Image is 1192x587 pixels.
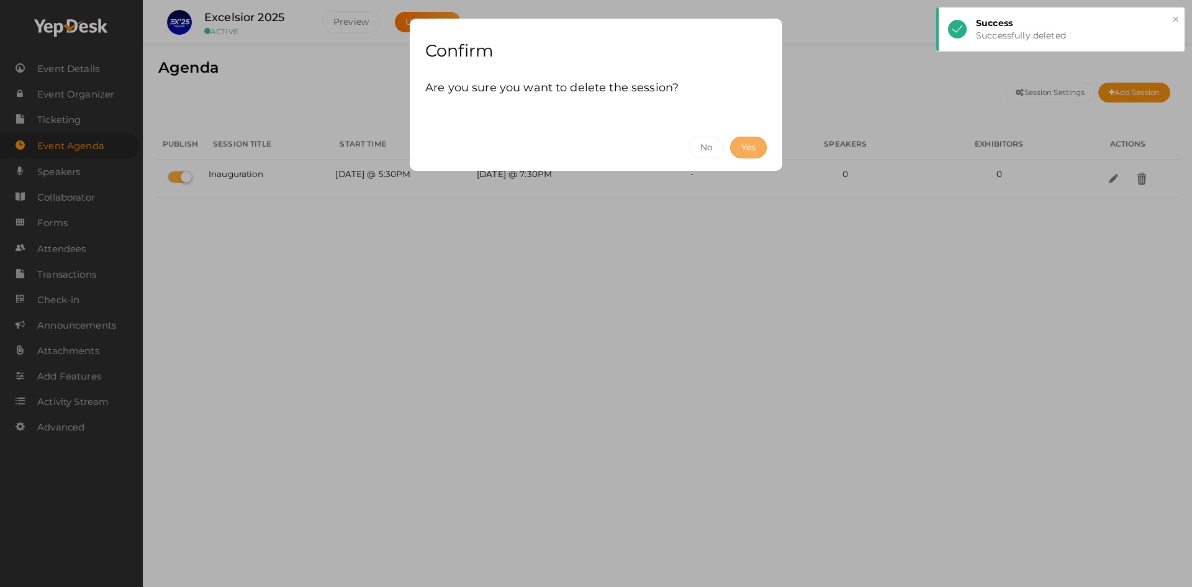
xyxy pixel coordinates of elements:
[425,34,767,68] h3: Confirm
[976,29,1175,42] div: Successfully deleted
[1172,12,1180,27] button: ×
[730,137,767,158] button: Yes
[425,68,767,109] div: Are you sure you want to delete the session?
[689,137,724,158] button: No
[976,17,1175,29] div: Success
